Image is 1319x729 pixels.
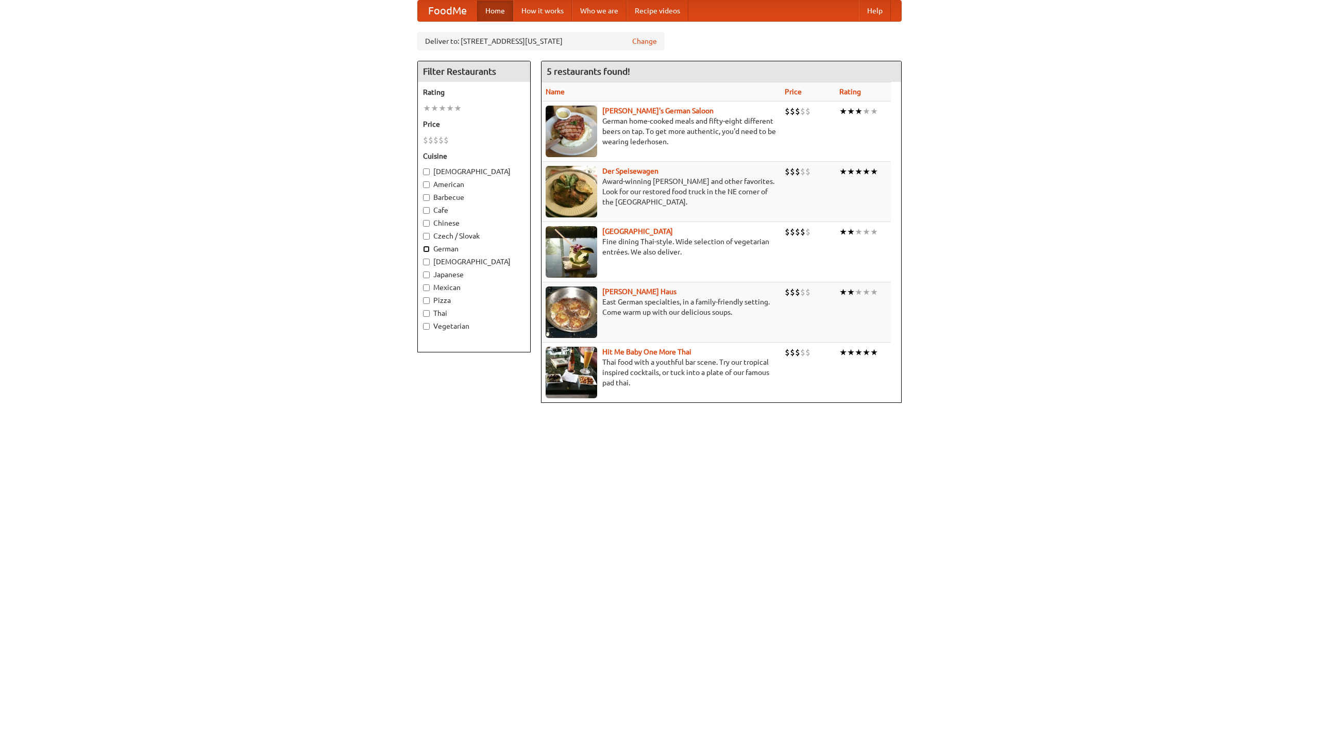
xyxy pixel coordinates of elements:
li: $ [790,226,795,238]
li: $ [800,166,805,177]
input: Czech / Slovak [423,233,430,240]
input: Cafe [423,207,430,214]
input: Mexican [423,284,430,291]
li: $ [795,166,800,177]
li: $ [805,226,810,238]
input: American [423,181,430,188]
h4: Filter Restaurants [418,61,530,82]
li: $ [805,347,810,358]
li: $ [805,106,810,117]
li: ★ [423,103,431,114]
li: ★ [863,226,870,238]
li: $ [423,134,428,146]
label: Thai [423,308,525,318]
li: ★ [847,226,855,238]
li: ★ [839,286,847,298]
p: Award-winning [PERSON_NAME] and other favorites. Look for our restored food truck in the NE corne... [546,176,776,207]
h5: Cuisine [423,151,525,161]
a: Who we are [572,1,627,21]
li: $ [795,106,800,117]
h5: Price [423,119,525,129]
label: Czech / Slovak [423,231,525,241]
h5: Rating [423,87,525,97]
li: $ [800,286,805,298]
input: Pizza [423,297,430,304]
ng-pluralize: 5 restaurants found! [547,66,630,76]
li: ★ [839,106,847,117]
li: $ [790,166,795,177]
a: How it works [513,1,572,21]
li: ★ [855,166,863,177]
label: [DEMOGRAPHIC_DATA] [423,257,525,267]
label: American [423,179,525,190]
a: Name [546,88,565,96]
li: $ [790,106,795,117]
a: Recipe videos [627,1,688,21]
a: Price [785,88,802,96]
label: Cafe [423,205,525,215]
li: ★ [855,226,863,238]
li: ★ [454,103,462,114]
li: ★ [870,166,878,177]
li: $ [428,134,433,146]
li: $ [438,134,444,146]
li: $ [795,347,800,358]
p: Fine dining Thai-style. Wide selection of vegetarian entrées. We also deliver. [546,236,776,257]
a: Der Speisewagen [602,167,658,175]
a: Help [859,1,891,21]
input: Chinese [423,220,430,227]
li: $ [800,226,805,238]
a: Rating [839,88,861,96]
a: Hit Me Baby One More Thai [602,348,691,356]
li: ★ [855,347,863,358]
li: $ [790,286,795,298]
li: $ [790,347,795,358]
li: $ [433,134,438,146]
label: German [423,244,525,254]
li: $ [785,347,790,358]
label: Vegetarian [423,321,525,331]
li: $ [795,226,800,238]
li: ★ [863,106,870,117]
li: $ [800,106,805,117]
li: ★ [870,106,878,117]
a: FoodMe [418,1,477,21]
li: ★ [847,166,855,177]
li: ★ [863,166,870,177]
li: ★ [855,286,863,298]
li: ★ [438,103,446,114]
img: speisewagen.jpg [546,166,597,217]
li: $ [444,134,449,146]
a: [PERSON_NAME]'s German Saloon [602,107,714,115]
li: ★ [847,347,855,358]
a: Home [477,1,513,21]
input: [DEMOGRAPHIC_DATA] [423,259,430,265]
li: ★ [431,103,438,114]
img: babythai.jpg [546,347,597,398]
li: ★ [870,347,878,358]
img: satay.jpg [546,226,597,278]
a: [GEOGRAPHIC_DATA] [602,227,673,235]
label: Japanese [423,269,525,280]
a: Change [632,36,657,46]
li: ★ [863,347,870,358]
input: Japanese [423,272,430,278]
li: $ [785,166,790,177]
li: ★ [847,106,855,117]
li: ★ [870,286,878,298]
li: $ [795,286,800,298]
li: ★ [863,286,870,298]
li: ★ [870,226,878,238]
label: [DEMOGRAPHIC_DATA] [423,166,525,177]
a: [PERSON_NAME] Haus [602,287,677,296]
li: $ [805,286,810,298]
li: $ [785,226,790,238]
p: German home-cooked meals and fifty-eight different beers on tap. To get more authentic, you'd nee... [546,116,776,147]
p: Thai food with a youthful bar scene. Try our tropical inspired cocktails, or tuck into a plate of... [546,357,776,388]
input: German [423,246,430,252]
